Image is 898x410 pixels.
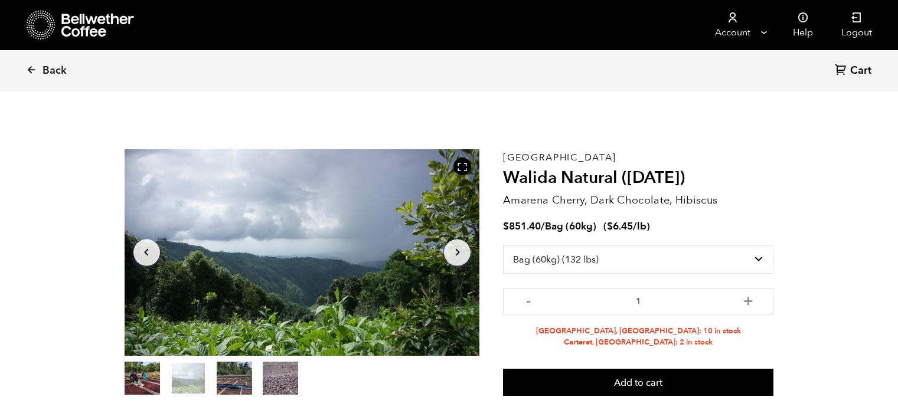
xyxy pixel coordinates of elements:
[741,294,756,306] button: +
[503,168,773,188] h2: Walida Natural ([DATE])
[541,219,545,233] span: /
[545,219,596,233] span: Bag (60kg)
[503,326,773,337] li: [GEOGRAPHIC_DATA], [GEOGRAPHIC_DATA]: 10 in stock
[850,64,871,78] span: Cart
[503,337,773,348] li: Carteret, [GEOGRAPHIC_DATA]: 2 in stock
[503,219,541,233] bdi: 851.40
[607,219,613,233] span: $
[607,219,633,233] bdi: 6.45
[603,219,650,233] span: ( )
[521,294,535,306] button: -
[835,63,874,79] a: Cart
[503,369,773,396] button: Add to cart
[633,219,646,233] span: /lb
[503,192,773,208] p: Amarena Cherry, Dark Chocolate, Hibiscus
[503,219,509,233] span: $
[43,64,67,78] span: Back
